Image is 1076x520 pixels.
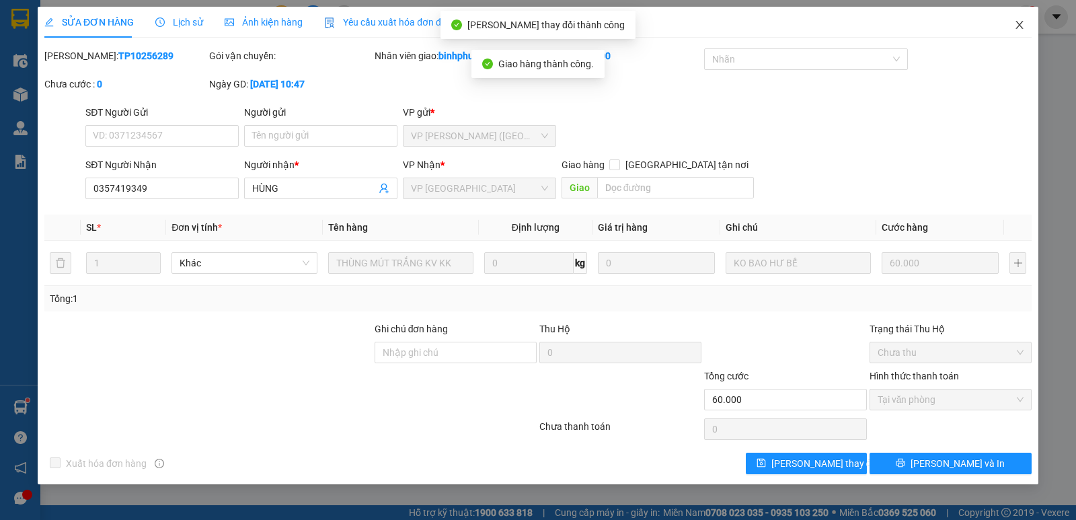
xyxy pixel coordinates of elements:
div: Người gửi [244,105,397,120]
span: [PERSON_NAME] thay đổi thành công [467,20,625,30]
button: save[PERSON_NAME] thay đổi [746,453,867,474]
div: Ngày GD: [209,77,371,91]
div: Chưa cước : [44,77,206,91]
button: Close [1001,7,1038,44]
input: VD: Bàn, Ghế [328,252,473,274]
span: SL [86,222,97,233]
span: Tổng cước [704,371,748,381]
b: 0 [97,79,102,89]
div: Gói vận chuyển: [209,48,371,63]
input: Dọc đường [597,177,755,198]
div: Người nhận [244,157,397,172]
span: Giao [562,177,597,198]
button: delete [50,252,71,274]
span: [GEOGRAPHIC_DATA] tận nơi [620,157,754,172]
span: clock-circle [155,17,165,27]
span: Cước hàng [882,222,928,233]
span: Xuất hóa đơn hàng [61,456,152,471]
span: Khác [180,253,309,273]
span: Giao hàng thành công. [498,59,594,69]
span: [PERSON_NAME] thay đổi [771,456,879,471]
input: Ghi chú đơn hàng [375,342,537,363]
input: 0 [598,252,715,274]
span: VP Trần Phú (Hàng) [411,126,548,146]
span: Yêu cầu xuất hóa đơn điện tử [324,17,466,28]
span: Ảnh kiện hàng [225,17,303,28]
button: plus [1009,252,1026,274]
span: Lịch sử [155,17,203,28]
div: Cước rồi : [539,48,701,63]
span: VP Nhận [403,159,440,170]
span: user-add [379,183,389,194]
div: Nhân viên giao: [375,48,537,63]
span: kg [574,252,587,274]
span: Thu Hộ [539,324,570,334]
span: Tại văn phòng [878,389,1024,410]
span: printer [896,458,905,469]
span: check-circle [451,20,462,30]
span: Tên hàng [328,222,368,233]
span: VP Bình Phú [411,178,548,198]
b: [DATE] 10:47 [250,79,305,89]
span: [PERSON_NAME] và In [911,456,1005,471]
div: Trạng thái Thu Hộ [870,322,1032,336]
label: Hình thức thanh toán [870,371,959,381]
span: Chưa thu [878,342,1024,363]
div: Tổng: 1 [50,291,416,306]
div: [PERSON_NAME]: [44,48,206,63]
button: printer[PERSON_NAME] và In [870,453,1032,474]
span: edit [44,17,54,27]
img: icon [324,17,335,28]
span: Giao hàng [562,159,605,170]
div: Chưa thanh toán [538,419,703,443]
span: Định lượng [512,222,560,233]
label: Ghi chú đơn hàng [375,324,449,334]
span: check-circle [482,59,493,69]
div: SĐT Người Nhận [85,157,239,172]
div: VP gửi [403,105,556,120]
span: info-circle [155,459,164,468]
b: binhphu.kimhoang [438,50,518,61]
span: SỬA ĐƠN HÀNG [44,17,134,28]
span: close [1014,20,1025,30]
span: Giá trị hàng [598,222,648,233]
input: 0 [882,252,999,274]
span: picture [225,17,234,27]
div: SĐT Người Gửi [85,105,239,120]
span: Đơn vị tính [171,222,222,233]
th: Ghi chú [720,215,876,241]
span: save [757,458,766,469]
input: Ghi Chú [726,252,871,274]
b: TP10256289 [118,50,174,61]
